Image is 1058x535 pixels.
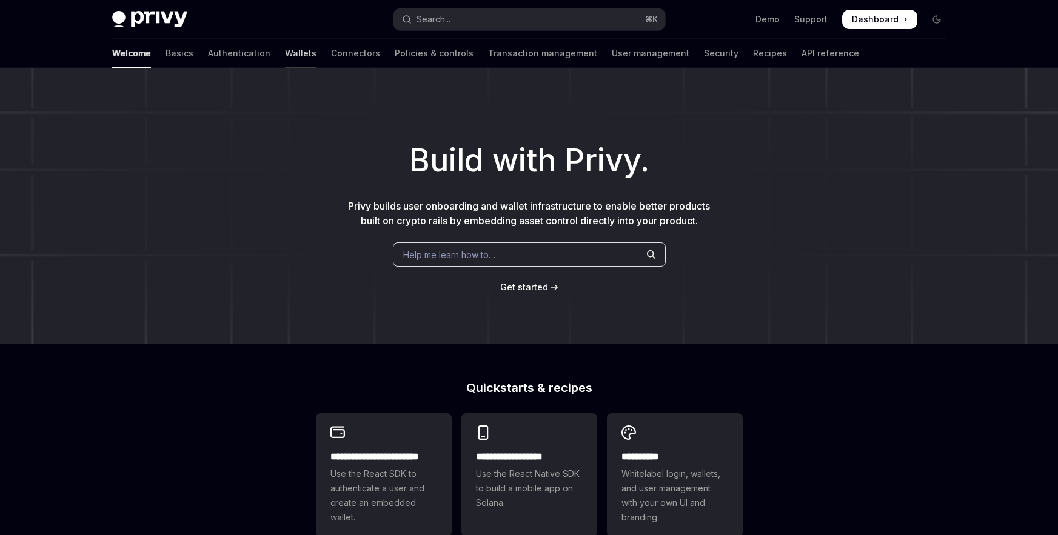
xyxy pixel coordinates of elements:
span: Get started [500,282,548,292]
a: Basics [166,39,193,68]
span: Help me learn how to… [403,248,495,261]
span: Privy builds user onboarding and wallet infrastructure to enable better products built on crypto ... [348,200,710,227]
a: Get started [500,281,548,293]
span: Use the React Native SDK to build a mobile app on Solana. [476,467,583,510]
button: Toggle dark mode [927,10,946,29]
a: Welcome [112,39,151,68]
a: Connectors [331,39,380,68]
a: Recipes [753,39,787,68]
a: Support [794,13,828,25]
a: Authentication [208,39,270,68]
a: Wallets [285,39,316,68]
span: ⌘ K [645,15,658,24]
a: Dashboard [842,10,917,29]
h2: Quickstarts & recipes [316,382,743,394]
img: dark logo [112,11,187,28]
a: User management [612,39,689,68]
div: Search... [417,12,450,27]
a: Demo [755,13,780,25]
a: Transaction management [488,39,597,68]
span: Use the React SDK to authenticate a user and create an embedded wallet. [330,467,437,525]
h1: Build with Privy. [19,137,1039,184]
a: Policies & controls [395,39,474,68]
a: API reference [802,39,859,68]
span: Whitelabel login, wallets, and user management with your own UI and branding. [621,467,728,525]
button: Open search [393,8,665,30]
a: Security [704,39,738,68]
span: Dashboard [852,13,899,25]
